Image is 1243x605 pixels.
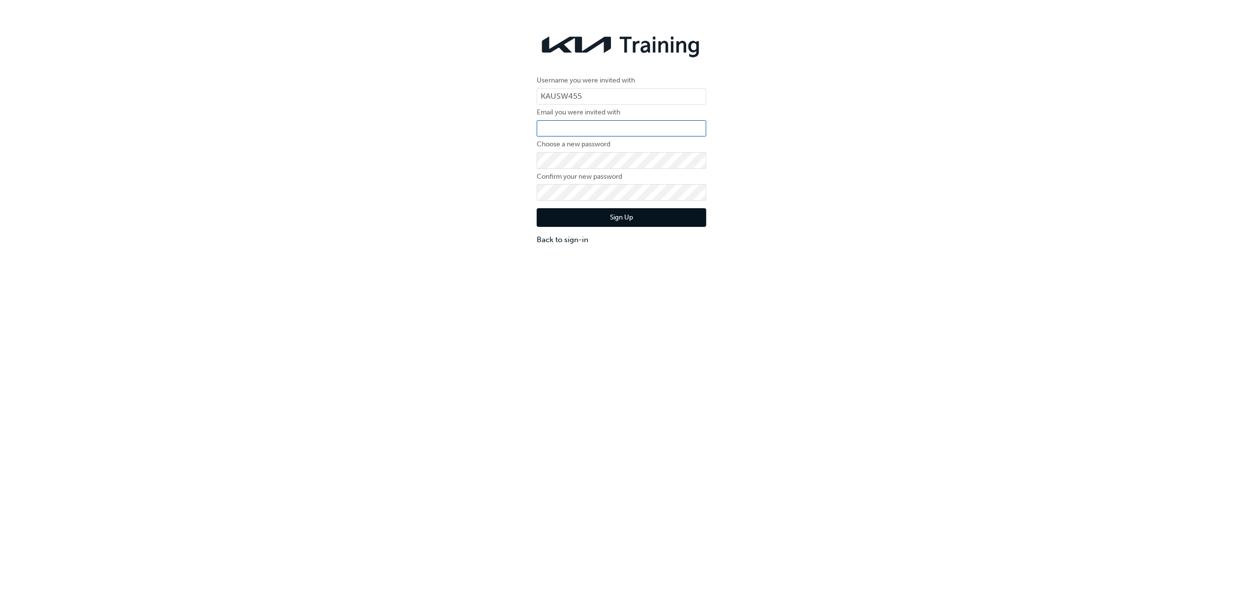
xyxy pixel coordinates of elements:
label: Confirm your new password [537,171,706,183]
label: Email you were invited with [537,107,706,118]
label: Username you were invited with [537,75,706,86]
button: Sign Up [537,208,706,227]
img: kia-training [537,29,706,60]
label: Choose a new password [537,138,706,150]
a: Back to sign-in [537,234,706,246]
input: Username [537,88,706,105]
